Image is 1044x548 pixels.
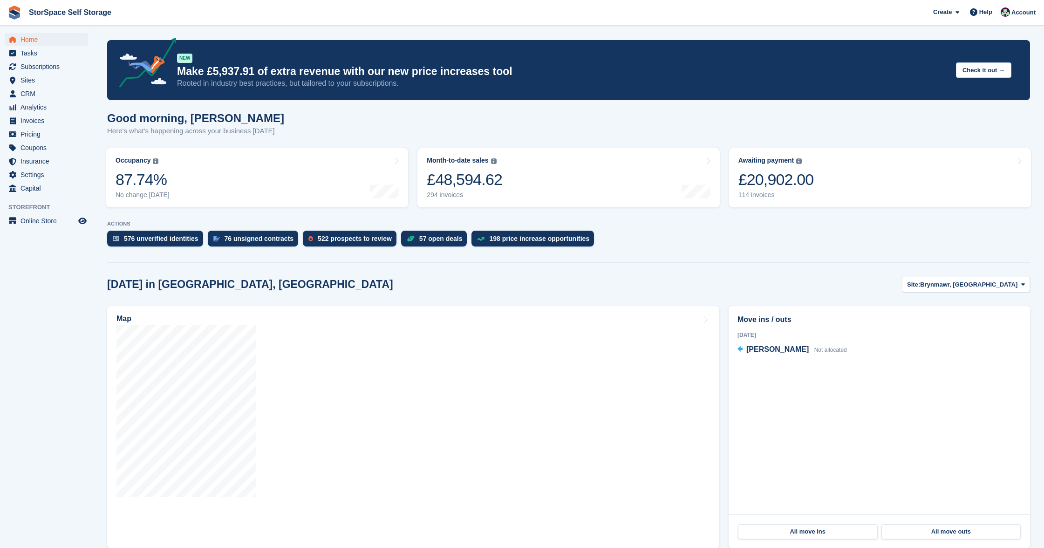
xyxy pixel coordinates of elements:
[107,126,284,137] p: Here's what's happening across your business [DATE]
[407,235,415,242] img: deal-1b604bf984904fb50ccaf53a9ad4b4a5d6e5aea283cecdc64d6e3604feb123c2.svg
[20,47,76,60] span: Tasks
[20,87,76,100] span: CRM
[738,157,794,164] div: Awaiting payment
[213,236,220,241] img: contract_signature_icon-13c848040528278c33f63329250d36e43548de30e8caae1d1a13099fd9432cc5.svg
[116,157,150,164] div: Occupancy
[5,60,88,73] a: menu
[20,114,76,127] span: Invoices
[5,47,88,60] a: menu
[1011,8,1036,17] span: Account
[107,221,1030,227] p: ACTIONS
[20,128,76,141] span: Pricing
[20,33,76,46] span: Home
[107,112,284,124] h1: Good morning, [PERSON_NAME]
[116,315,131,323] h2: Map
[116,170,170,189] div: 87.74%
[20,214,76,227] span: Online Store
[107,278,393,291] h2: [DATE] in [GEOGRAPHIC_DATA], [GEOGRAPHIC_DATA]
[471,231,599,251] a: 198 price increase opportunities
[933,7,952,17] span: Create
[427,157,488,164] div: Month-to-date sales
[427,170,502,189] div: £48,594.62
[177,65,948,78] p: Make £5,937.91 of extra revenue with our new price increases tool
[1001,7,1010,17] img: Ross Hadlington
[729,148,1031,207] a: Awaiting payment £20,902.00 114 invoices
[5,87,88,100] a: menu
[489,235,589,242] div: 198 price increase opportunities
[956,62,1011,78] button: Check it out →
[5,101,88,114] a: menu
[907,280,920,289] span: Site:
[20,101,76,114] span: Analytics
[737,331,1021,339] div: [DATE]
[5,214,88,227] a: menu
[177,54,192,63] div: NEW
[208,231,303,251] a: 76 unsigned contracts
[308,236,313,241] img: prospect-51fa495bee0391a8d652442698ab0144808aea92771e9ea1ae160a38d050c398.svg
[738,524,878,539] a: All move ins
[20,74,76,87] span: Sites
[318,235,392,242] div: 522 prospects to review
[225,235,294,242] div: 76 unsigned contracts
[153,158,158,164] img: icon-info-grey-7440780725fd019a000dd9b08b2336e03edf1995a4989e88bcd33f0948082b44.svg
[20,60,76,73] span: Subscriptions
[25,5,115,20] a: StorSpace Self Storage
[303,231,401,251] a: 522 prospects to review
[20,155,76,168] span: Insurance
[796,158,802,164] img: icon-info-grey-7440780725fd019a000dd9b08b2336e03edf1995a4989e88bcd33f0948082b44.svg
[5,33,88,46] a: menu
[427,191,502,199] div: 294 invoices
[113,236,119,241] img: verify_identity-adf6edd0f0f0b5bbfe63781bf79b02c33cf7c696d77639b501bdc392416b5a36.svg
[5,74,88,87] a: menu
[417,148,719,207] a: Month-to-date sales £48,594.62 294 invoices
[737,314,1021,325] h2: Move ins / outs
[5,114,88,127] a: menu
[5,168,88,181] a: menu
[419,235,463,242] div: 57 open deals
[491,158,497,164] img: icon-info-grey-7440780725fd019a000dd9b08b2336e03edf1995a4989e88bcd33f0948082b44.svg
[20,182,76,195] span: Capital
[20,168,76,181] span: Settings
[401,231,472,251] a: 57 open deals
[5,128,88,141] a: menu
[116,191,170,199] div: No change [DATE]
[7,6,21,20] img: stora-icon-8386f47178a22dfd0bd8f6a31ec36ba5ce8667c1dd55bd0f319d3a0aa187defe.svg
[5,182,88,195] a: menu
[20,141,76,154] span: Coupons
[737,344,847,356] a: [PERSON_NAME] Not allocated
[920,280,1017,289] span: Brynmawr, [GEOGRAPHIC_DATA]
[124,235,198,242] div: 576 unverified identities
[5,155,88,168] a: menu
[746,345,809,353] span: [PERSON_NAME]
[738,170,814,189] div: £20,902.00
[8,203,93,212] span: Storefront
[902,277,1030,292] button: Site: Brynmawr, [GEOGRAPHIC_DATA]
[979,7,992,17] span: Help
[814,347,847,353] span: Not allocated
[738,191,814,199] div: 114 invoices
[111,38,177,91] img: price-adjustments-announcement-icon-8257ccfd72463d97f412b2fc003d46551f7dbcb40ab6d574587a9cd5c0d94...
[881,524,1021,539] a: All move outs
[77,215,88,226] a: Preview store
[107,231,208,251] a: 576 unverified identities
[106,148,408,207] a: Occupancy 87.74% No change [DATE]
[177,78,948,89] p: Rooted in industry best practices, but tailored to your subscriptions.
[477,237,484,241] img: price_increase_opportunities-93ffe204e8149a01c8c9dc8f82e8f89637d9d84a8eef4429ea346261dce0b2c0.svg
[5,141,88,154] a: menu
